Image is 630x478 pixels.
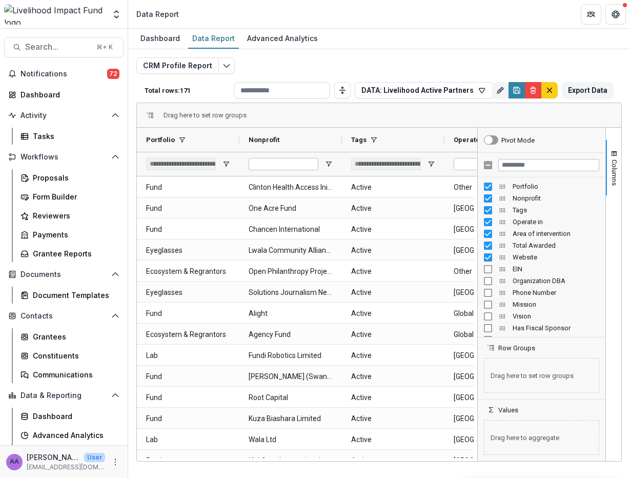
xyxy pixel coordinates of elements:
[21,70,107,78] span: Notifications
[509,82,525,98] button: Save
[16,169,124,186] a: Proposals
[16,245,124,262] a: Grantee Reports
[478,334,605,346] div: Fiscal Sponsor Name Column
[351,429,435,450] span: Active
[243,31,322,46] div: Advanced Analytics
[4,387,124,404] button: Open Data & Reporting
[249,450,333,471] span: KickStart International
[146,177,230,198] span: Fund
[146,387,230,408] span: Fund
[188,29,239,49] a: Data Report
[146,240,230,261] span: Eyeglasses
[249,429,333,450] span: Wala Ltd
[16,128,124,145] a: Tasks
[427,160,435,168] button: Open Filter Menu
[33,290,115,301] div: Document Templates
[21,312,107,321] span: Contacts
[164,111,247,119] div: Row Groups
[478,228,605,240] div: Area of intervention Column
[351,261,435,282] span: Active
[478,240,605,251] div: Total Awarded Column
[513,206,599,214] span: Tags
[454,450,538,471] span: [GEOGRAPHIC_DATA],[GEOGRAPHIC_DATA],[GEOGRAPHIC_DATA],[GEOGRAPHIC_DATA],[GEOGRAPHIC_DATA],[GEOGRA...
[562,82,614,98] button: Export Data
[27,452,80,463] p: [PERSON_NAME]
[513,265,599,273] span: EIN
[249,408,333,429] span: Kuza Biashara Limited
[16,207,124,224] a: Reviewers
[324,160,333,168] button: Open Filter Menu
[498,344,535,352] span: Row Groups
[498,159,599,171] input: Filter Columns Input
[249,177,333,198] span: Clinton Health Access Initiative (CHAI)
[513,194,599,202] span: Nonprofit
[136,29,184,49] a: Dashboard
[249,198,333,219] span: One Acre Fund
[498,406,518,414] span: Values
[454,387,538,408] span: [GEOGRAPHIC_DATA]
[605,4,626,25] button: Get Help
[351,324,435,345] span: Active
[33,210,115,221] div: Reviewers
[478,414,605,461] div: Values
[454,303,538,324] span: Global
[249,303,333,324] span: Alight
[16,328,124,345] a: Grantees
[16,408,124,425] a: Dashboard
[146,261,230,282] span: Ecosystem & Regrantors
[146,324,230,345] span: Ecosystem & Regrantors
[164,111,247,119] span: Drag here to set row groups
[478,322,605,334] div: Has Fiscal Sponsor Column
[351,177,435,198] span: Active
[454,408,538,429] span: [GEOGRAPHIC_DATA]
[4,4,105,25] img: Livelihood Impact Fund logo
[478,181,605,192] div: Portfolio Column
[513,289,599,296] span: Phone Number
[249,366,333,387] span: [PERSON_NAME] (Swaniti Initiative)
[146,136,175,144] span: Portfolio
[25,42,90,52] span: Search...
[4,308,124,324] button: Open Contacts
[351,345,435,366] span: Active
[188,31,239,46] div: Data Report
[16,427,124,444] a: Advanced Analytics
[454,324,538,345] span: Global
[27,463,105,472] p: [EMAIL_ADDRESS][DOMAIN_NAME]
[146,219,230,240] span: Fund
[351,450,435,471] span: Active
[454,429,538,450] span: [GEOGRAPHIC_DATA]
[249,387,333,408] span: Root Capital
[478,287,605,298] div: Phone Number Column
[4,86,124,103] a: Dashboard
[249,158,318,170] input: Nonprofit Filter Input
[351,136,367,144] span: Tags
[10,459,19,465] div: Aude Anquetil
[249,261,333,282] span: Open Philanthropy Project
[351,366,435,387] span: Active
[21,270,107,279] span: Documents
[218,57,235,74] button: Edit selected report
[249,324,333,345] span: Agency Fund
[146,408,230,429] span: Fund
[84,453,105,462] p: User
[109,456,121,468] button: More
[16,226,124,243] a: Payments
[4,149,124,165] button: Open Workflows
[33,430,115,441] div: Advanced Analytics
[21,391,107,400] span: Data & Reporting
[16,366,124,383] a: Communications
[249,219,333,240] span: Chancen International
[351,282,435,303] span: Active
[513,242,599,249] span: Total Awarded
[16,287,124,304] a: Document Templates
[454,240,538,261] span: [GEOGRAPHIC_DATA]
[478,216,605,228] div: Operate in Column
[33,131,115,142] div: Tasks
[478,310,605,322] div: Vision Column
[16,188,124,205] a: Form Builder
[478,352,605,399] div: Row Groups
[243,29,322,49] a: Advanced Analytics
[355,82,493,98] button: DATA: Livelihood Active Partners
[513,253,599,261] span: Website
[478,192,605,204] div: Nonprofit Column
